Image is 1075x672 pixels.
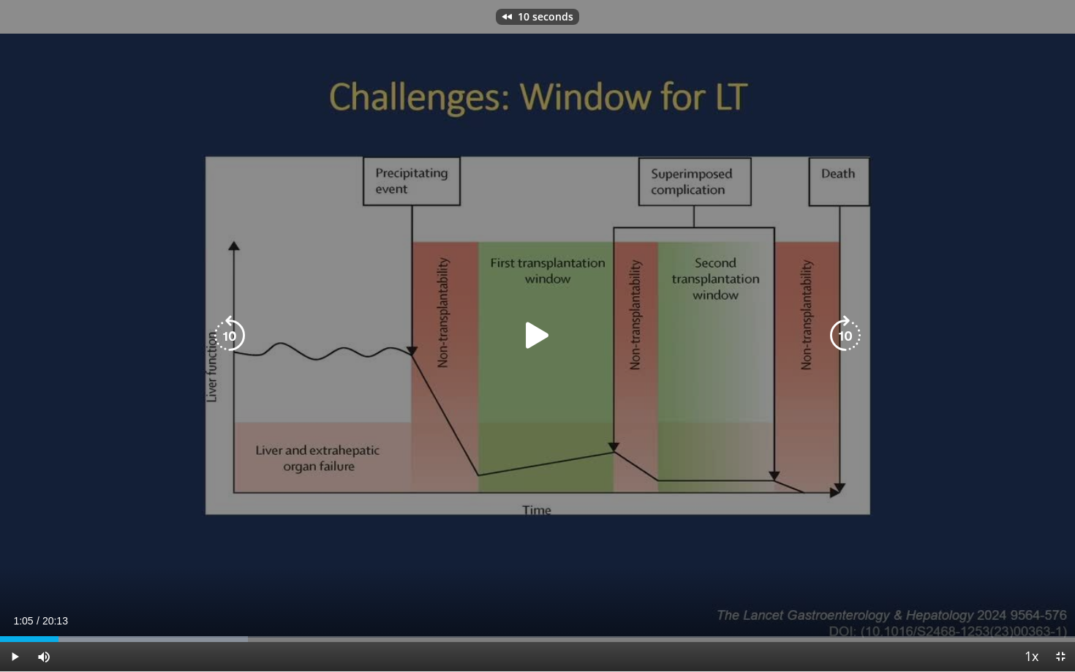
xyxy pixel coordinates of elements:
[42,615,68,627] span: 20:13
[37,615,39,627] span: /
[518,12,573,22] p: 10 seconds
[29,642,59,671] button: Mute
[1046,642,1075,671] button: Exit Fullscreen
[13,615,33,627] span: 1:05
[1016,642,1046,671] button: Playback Rate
